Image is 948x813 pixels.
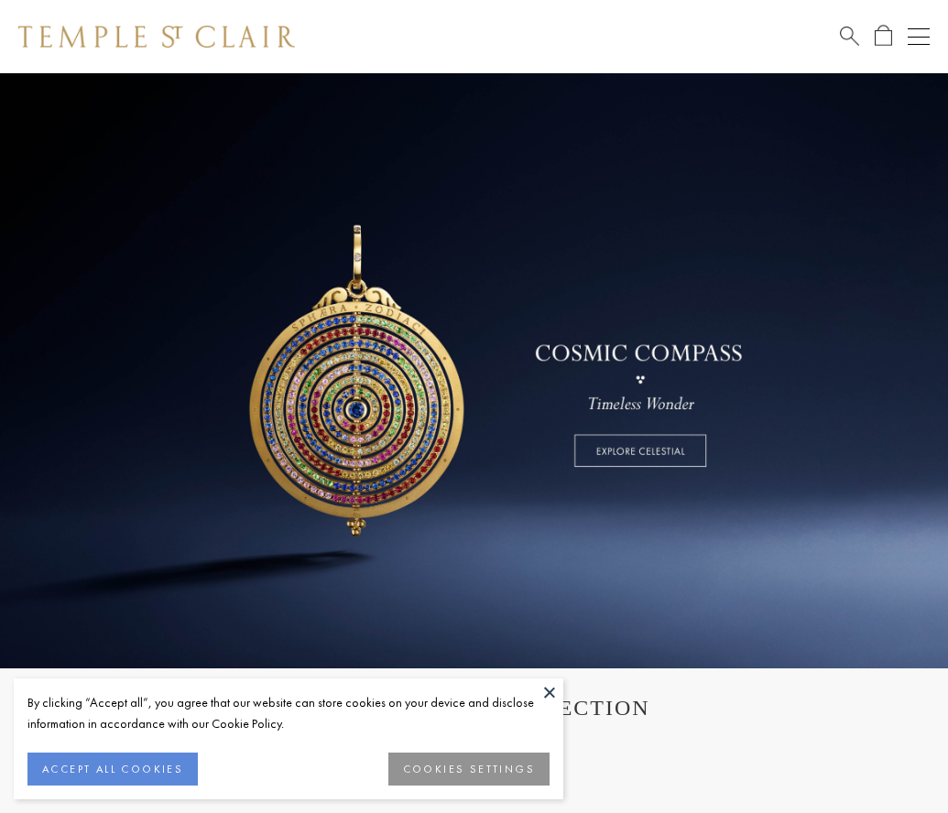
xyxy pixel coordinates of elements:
button: ACCEPT ALL COOKIES [27,753,198,786]
button: Open navigation [908,26,930,48]
button: COOKIES SETTINGS [388,753,550,786]
a: Open Shopping Bag [875,25,892,48]
img: Temple St. Clair [18,26,295,48]
a: Search [840,25,859,48]
div: By clicking “Accept all”, you agree that our website can store cookies on your device and disclos... [27,692,550,734]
